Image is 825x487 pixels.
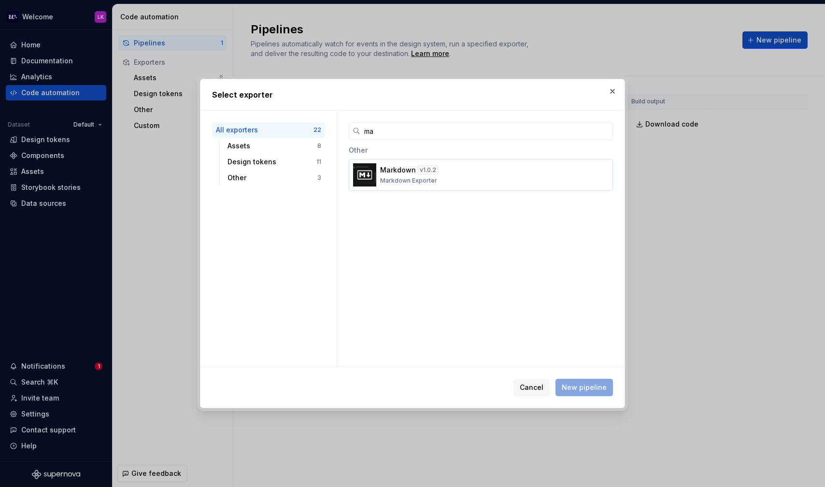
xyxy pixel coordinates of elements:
div: Other [228,173,317,183]
div: Design tokens [228,157,316,167]
div: 8 [317,142,321,150]
p: Markdown Exporter [380,177,437,185]
div: 3 [317,174,321,182]
input: Search... [360,122,613,140]
button: All exporters22 [212,122,325,138]
button: Design tokens11 [224,154,325,170]
button: Markdownv1.0.2Markdown Exporter [349,159,613,191]
div: v 1.0.2 [418,165,438,175]
button: Other3 [224,170,325,186]
button: Assets8 [224,138,325,154]
div: 22 [313,126,321,134]
div: Assets [228,141,317,151]
div: 11 [316,158,321,166]
div: Other [349,140,613,159]
button: Cancel [513,379,550,396]
p: Markdown [380,165,416,175]
h2: Select exporter [212,89,613,100]
span: Cancel [520,383,543,392]
div: All exporters [216,125,313,135]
